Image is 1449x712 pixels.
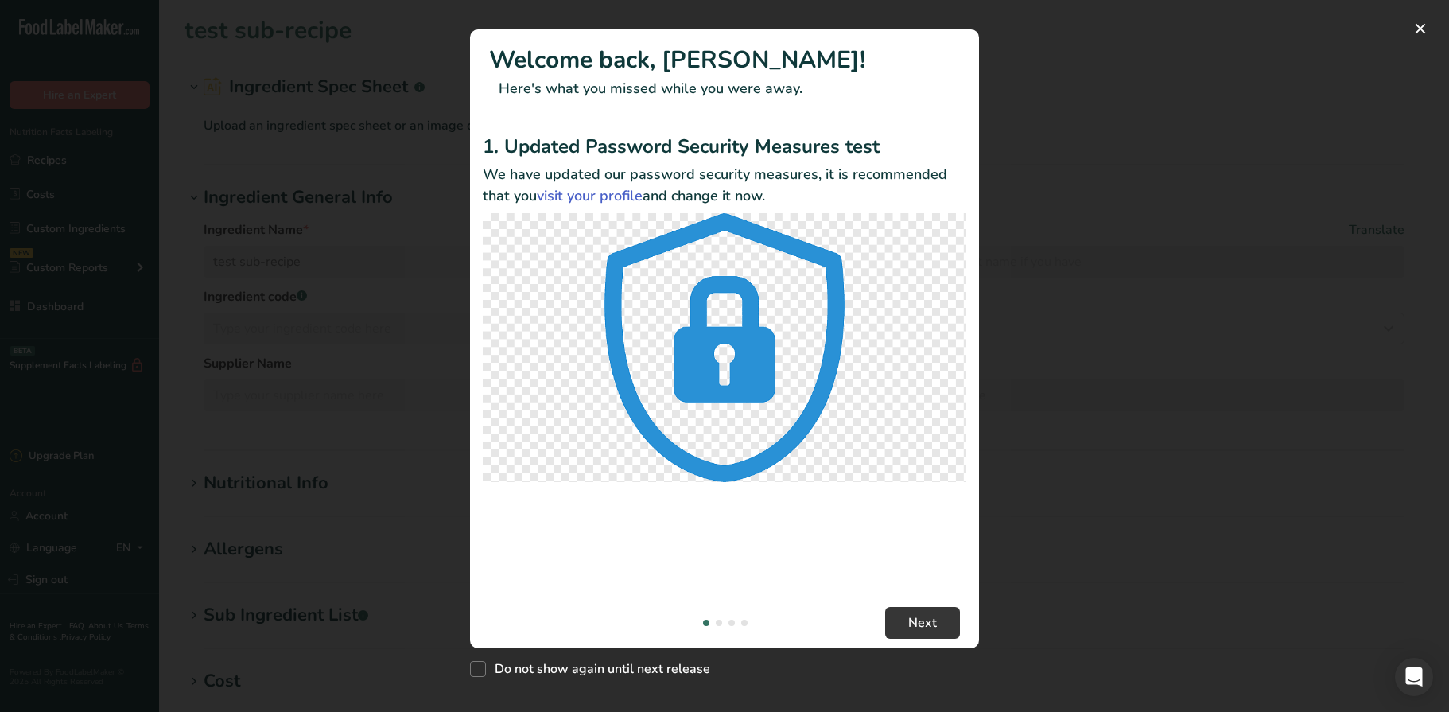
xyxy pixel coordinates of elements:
span: Next [908,613,937,632]
p: Here's what you missed while you were away. [489,78,960,99]
a: visit your profile [537,186,643,205]
img: Updated Password Security Measures test [483,213,966,482]
p: We have updated our password security measures, it is recommended that you and change it now. [483,164,966,207]
div: Open Intercom Messenger [1395,658,1433,696]
h1: Welcome back, [PERSON_NAME]! [489,42,960,78]
button: Next [885,607,960,639]
h2: 1. Updated Password Security Measures test [483,132,966,161]
span: Do not show again until next release [486,661,710,677]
